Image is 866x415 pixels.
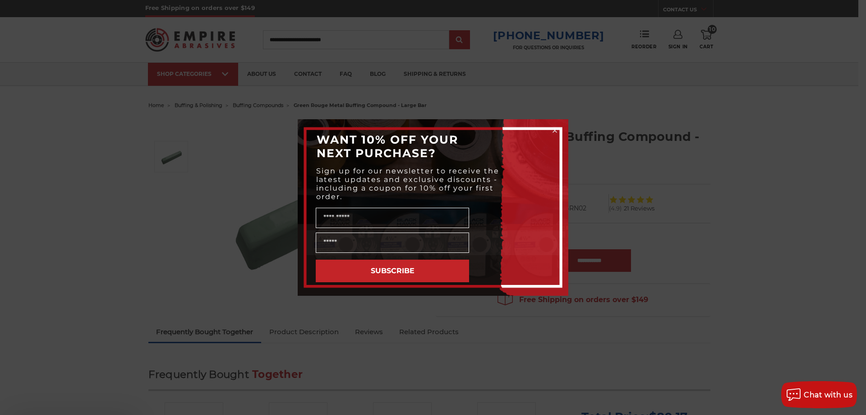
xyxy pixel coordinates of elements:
[316,260,469,282] button: SUBSCRIBE
[550,126,559,135] button: Close dialog
[316,167,499,201] span: Sign up for our newsletter to receive the latest updates and exclusive discounts - including a co...
[317,133,458,160] span: WANT 10% OFF YOUR NEXT PURCHASE?
[781,381,857,408] button: Chat with us
[804,391,852,399] span: Chat with us
[316,233,469,253] input: Email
